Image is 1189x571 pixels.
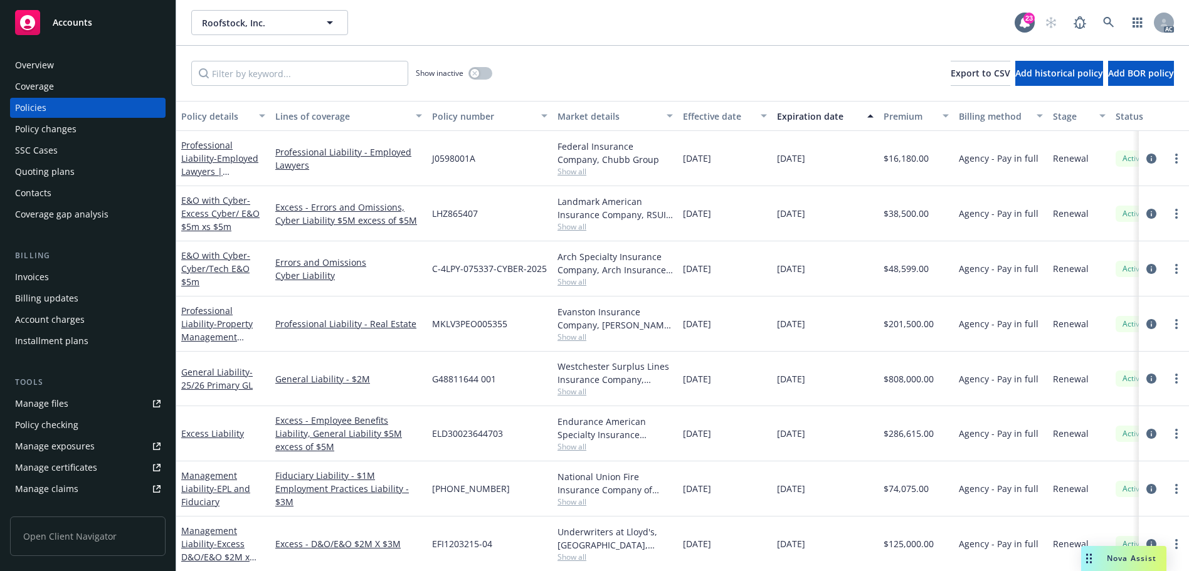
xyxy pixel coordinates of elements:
div: Account charges [15,310,85,330]
span: Agency - Pay in full [959,262,1038,275]
span: - Property Management Professional Liability $5m [181,318,253,369]
div: Installment plans [15,331,88,351]
a: circleInformation [1144,426,1159,441]
div: Coverage [15,76,54,97]
span: - Excess Cyber/ E&O $5m xs $5m [181,194,260,233]
a: Accounts [10,5,166,40]
span: [DATE] [777,152,805,165]
button: Lines of coverage [270,101,427,131]
span: Renewal [1053,317,1089,330]
a: Contacts [10,183,166,203]
div: Market details [558,110,659,123]
span: Roofstock, Inc. [202,16,310,29]
span: Agency - Pay in full [959,317,1038,330]
a: Installment plans [10,331,166,351]
a: Report a Bug [1067,10,1092,35]
a: circleInformation [1144,206,1159,221]
a: circleInformation [1144,317,1159,332]
button: Nova Assist [1081,546,1166,571]
span: $808,000.00 [884,372,934,385]
button: Export to CSV [951,61,1010,86]
span: Show all [558,552,673,562]
button: Roofstock, Inc. [191,10,348,35]
span: [DATE] [683,262,711,275]
span: G48811644 001 [432,372,496,385]
a: Manage exposures [10,436,166,456]
span: Nova Assist [1107,553,1156,563]
a: Cyber Liability [275,269,422,282]
a: more [1169,537,1184,552]
span: Show all [558,276,673,287]
span: [DATE] [683,427,711,440]
span: Renewal [1053,427,1089,440]
span: Agency - Pay in full [959,207,1038,220]
div: Underwriters at Lloyd's, [GEOGRAPHIC_DATA], [PERSON_NAME] of [GEOGRAPHIC_DATA], RT Specialty Insu... [558,525,673,552]
a: circleInformation [1144,371,1159,386]
input: Filter by keyword... [191,61,408,86]
span: $48,599.00 [884,262,929,275]
div: National Union Fire Insurance Company of [GEOGRAPHIC_DATA], [GEOGRAPHIC_DATA], AIG [558,470,673,496]
button: Billing method [954,101,1048,131]
span: Active [1121,153,1146,164]
span: Active [1121,318,1146,330]
a: Professional Liability - Real Estate [275,317,422,330]
div: Contacts [15,183,51,203]
button: Market details [552,101,678,131]
a: General Liability - $2M [275,372,422,385]
div: Lines of coverage [275,110,408,123]
div: Policies [15,98,46,118]
span: Open Client Navigator [10,516,166,556]
span: Renewal [1053,372,1089,385]
div: Manage certificates [15,458,97,478]
a: Overview [10,55,166,75]
a: Fiduciary Liability - $1M [275,469,422,482]
a: Management Liability [181,469,250,508]
div: Coverage gap analysis [15,204,108,224]
div: Invoices [15,267,49,287]
div: SSC Cases [15,140,58,160]
div: Billing [10,249,166,262]
span: [DATE] [683,317,711,330]
span: Renewal [1053,207,1089,220]
span: [DATE] [683,537,711,550]
div: Stage [1053,110,1092,123]
span: Accounts [53,18,92,28]
span: [DATE] [777,537,805,550]
span: [DATE] [777,427,805,440]
span: Active [1121,483,1146,495]
div: Tools [10,376,166,389]
span: [DATE] [777,207,805,220]
div: Premium [884,110,935,123]
span: Show all [558,386,673,397]
span: [DATE] [683,372,711,385]
div: Arch Specialty Insurance Company, Arch Insurance Company, RT Specialty Insurance Services, LLC (R... [558,250,673,276]
a: more [1169,481,1184,496]
button: Policy details [176,101,270,131]
span: $125,000.00 [884,537,934,550]
button: Add historical policy [1015,61,1103,86]
a: Start snowing [1038,10,1064,35]
a: Switch app [1125,10,1150,35]
span: Add BOR policy [1108,67,1174,79]
span: - EPL and Fiduciary [181,483,250,508]
a: circleInformation [1144,481,1159,496]
a: Policies [10,98,166,118]
a: Excess - Employee Benefits Liability, General Liability $5M excess of $5M [275,414,422,453]
span: C-4LPY-075337-CYBER-2025 [432,262,547,275]
span: Add historical policy [1015,67,1103,79]
span: Show all [558,441,673,452]
span: Agency - Pay in full [959,482,1038,495]
span: Export to CSV [951,67,1010,79]
span: Show all [558,166,673,177]
span: $201,500.00 [884,317,934,330]
a: Manage claims [10,479,166,499]
span: [DATE] [777,372,805,385]
div: Expiration date [777,110,860,123]
span: $16,180.00 [884,152,929,165]
span: Show inactive [416,68,463,78]
div: Policy changes [15,119,77,139]
span: - Employed Lawyers | Employed Lawyers Liability [181,152,259,204]
a: more [1169,317,1184,332]
span: [DATE] [683,482,711,495]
